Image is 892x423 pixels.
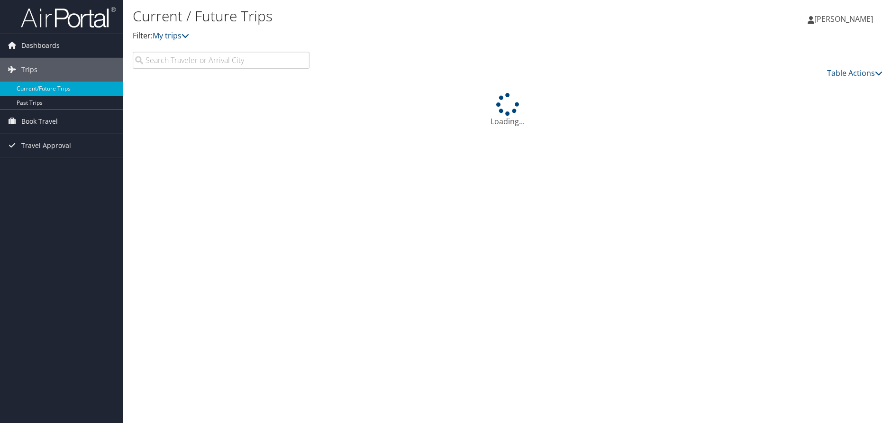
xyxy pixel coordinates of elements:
[133,6,633,26] h1: Current / Future Trips
[133,30,633,42] p: Filter:
[21,6,116,28] img: airportal-logo.png
[21,34,60,57] span: Dashboards
[133,52,309,69] input: Search Traveler or Arrival City
[21,58,37,82] span: Trips
[133,93,883,127] div: Loading...
[814,14,873,24] span: [PERSON_NAME]
[808,5,883,33] a: [PERSON_NAME]
[21,134,71,157] span: Travel Approval
[153,30,189,41] a: My trips
[827,68,883,78] a: Table Actions
[21,110,58,133] span: Book Travel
